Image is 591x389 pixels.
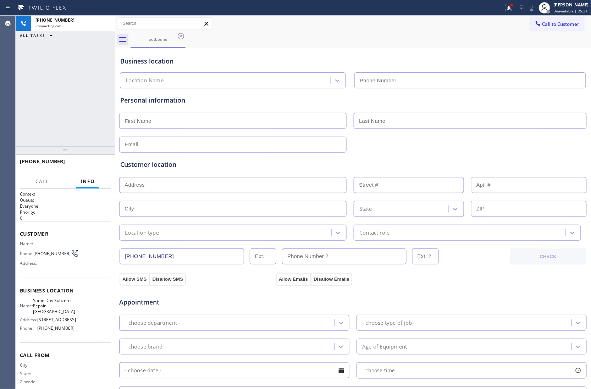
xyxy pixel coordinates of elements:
p: 0 [20,215,111,221]
div: [PERSON_NAME] [554,2,589,8]
span: City: [20,362,39,368]
span: Call From [20,352,111,358]
span: [PHONE_NUMBER] [37,325,74,331]
button: Info [76,175,99,188]
input: Ext. 2 [412,248,439,264]
button: CHECK [510,248,586,265]
span: Call to Customer [542,21,580,27]
div: State [359,205,372,213]
h2: Priority: [20,209,111,215]
span: [PHONE_NUMBER] [33,251,71,256]
input: City [119,201,347,217]
span: Address: [20,317,37,322]
div: Business location [120,56,586,66]
span: Unavailable | 25:31 [554,9,588,13]
span: Connecting call… [35,23,64,28]
span: Customer [20,230,111,237]
button: Call [31,175,53,188]
input: Address [119,177,347,193]
span: Phone: [20,251,33,256]
div: - choose brand - [125,343,166,351]
input: Email [119,137,347,153]
div: - choose type of job - [362,319,415,327]
div: Contact role [359,229,390,237]
input: Search [117,18,212,29]
div: - choose department - [125,319,180,327]
button: ALL TASKS [16,31,60,40]
span: [PHONE_NUMBER] [20,158,65,165]
span: Call [35,178,49,185]
input: Phone Number 2 [282,248,407,264]
span: [STREET_ADDRESS] [37,317,76,322]
span: Name: [20,241,39,246]
input: - choose date - [119,362,349,378]
input: Phone Number [354,72,586,88]
div: Personal information [120,95,586,105]
h2: Queue: [20,197,111,203]
input: Last Name [354,113,587,129]
input: ZIP [471,201,587,217]
button: Disallow SMS [149,273,186,286]
button: Call to Customer [530,17,584,31]
h1: Context [20,191,111,197]
div: outbound [131,37,185,42]
span: Zipcode: [20,379,39,384]
span: State: [20,371,39,376]
span: Name: [20,303,33,308]
input: First Name [119,113,347,129]
span: - choose time - [362,367,398,374]
div: Location type [125,229,159,237]
span: Phone: [20,325,37,331]
span: Same Day Subzero Repair [GEOGRAPHIC_DATA] [33,298,75,314]
span: Appointment [119,297,274,307]
button: Allow Emails [276,273,311,286]
div: Age of Equipment [362,343,407,351]
input: Phone Number [120,248,244,264]
p: Everyone [20,203,111,209]
button: Mute [527,3,537,13]
div: Customer location [120,160,586,169]
div: Location Name [126,77,164,85]
span: [PHONE_NUMBER] [35,17,74,23]
input: Apt. # [471,177,587,193]
span: Business location [20,287,111,294]
span: Info [81,178,95,185]
button: Allow SMS [120,273,149,286]
input: Street # [354,177,464,193]
input: Ext. [250,248,276,264]
span: ALL TASKS [20,33,45,38]
button: Disallow Emails [311,273,352,286]
span: Address: [20,261,39,266]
